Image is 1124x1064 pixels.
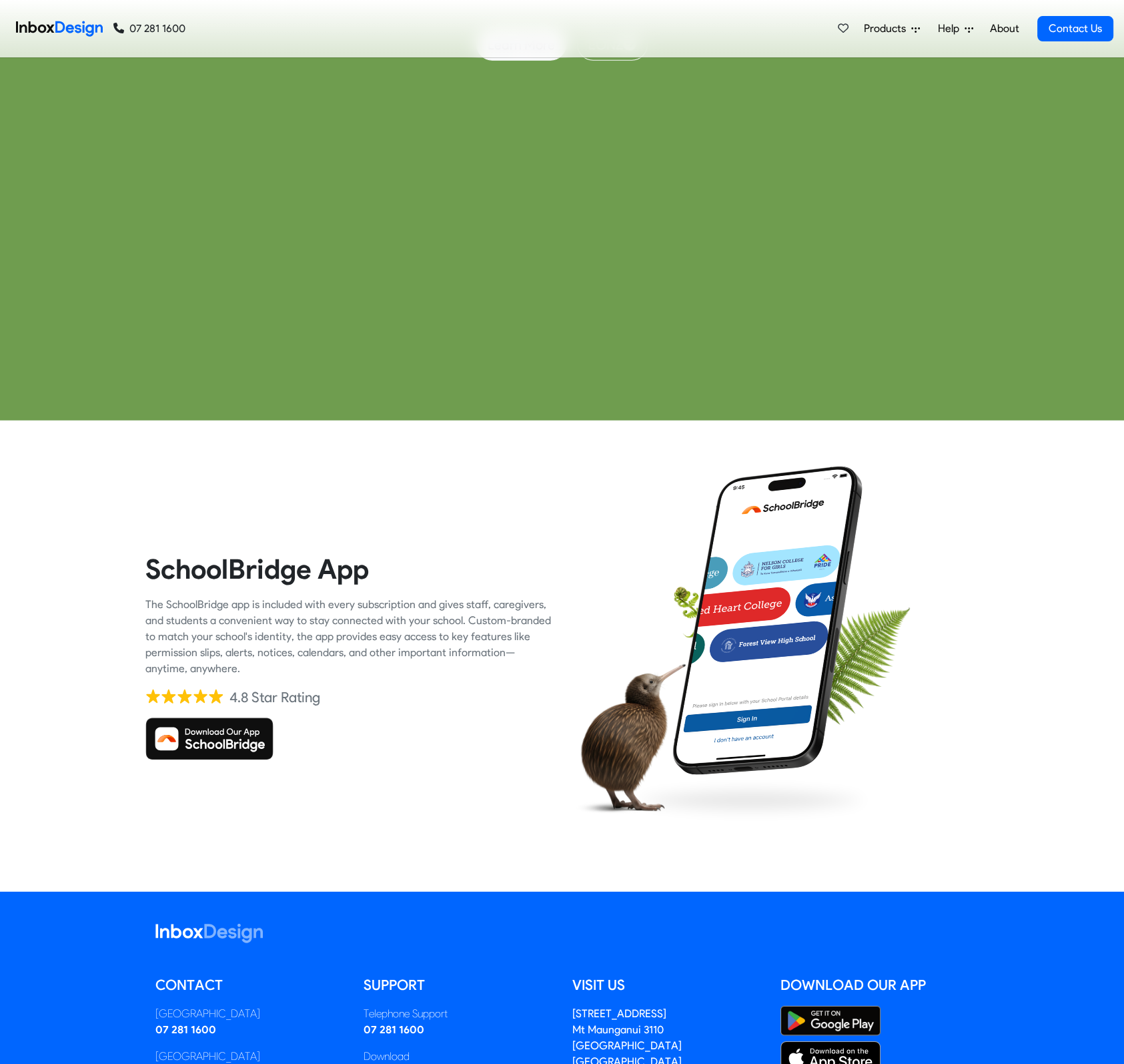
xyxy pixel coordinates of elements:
a: About [986,15,1023,42]
a: 07 281 1600 [155,1023,216,1036]
a: 07 281 1600 [113,21,185,37]
a: Products [859,15,925,42]
img: Google Play Store [780,1006,881,1036]
a: Help [933,15,979,42]
h5: Visit us [572,975,761,995]
h5: Support [364,975,552,995]
a: Contact Us [1037,16,1113,41]
img: logo_inboxdesign_white.svg [155,924,263,943]
div: The SchoolBridge app is included with every subscription and gives staff, caregivers, and student... [145,597,552,677]
div: 4.8 Star Rating [229,688,320,708]
h5: Download our App [780,975,969,995]
img: shadow.png [624,773,878,828]
div: [GEOGRAPHIC_DATA] [155,1006,344,1022]
heading: SchoolBridge App [145,552,552,586]
img: Download SchoolBridge App [145,718,273,760]
div: Telephone Support [364,1006,552,1022]
span: Help [938,21,965,37]
a: 07 281 1600 [364,1023,424,1036]
h5: Contact [155,975,344,995]
img: kiwi_bird.png [572,664,686,819]
span: Products [864,21,911,37]
img: phone.png [658,465,877,777]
